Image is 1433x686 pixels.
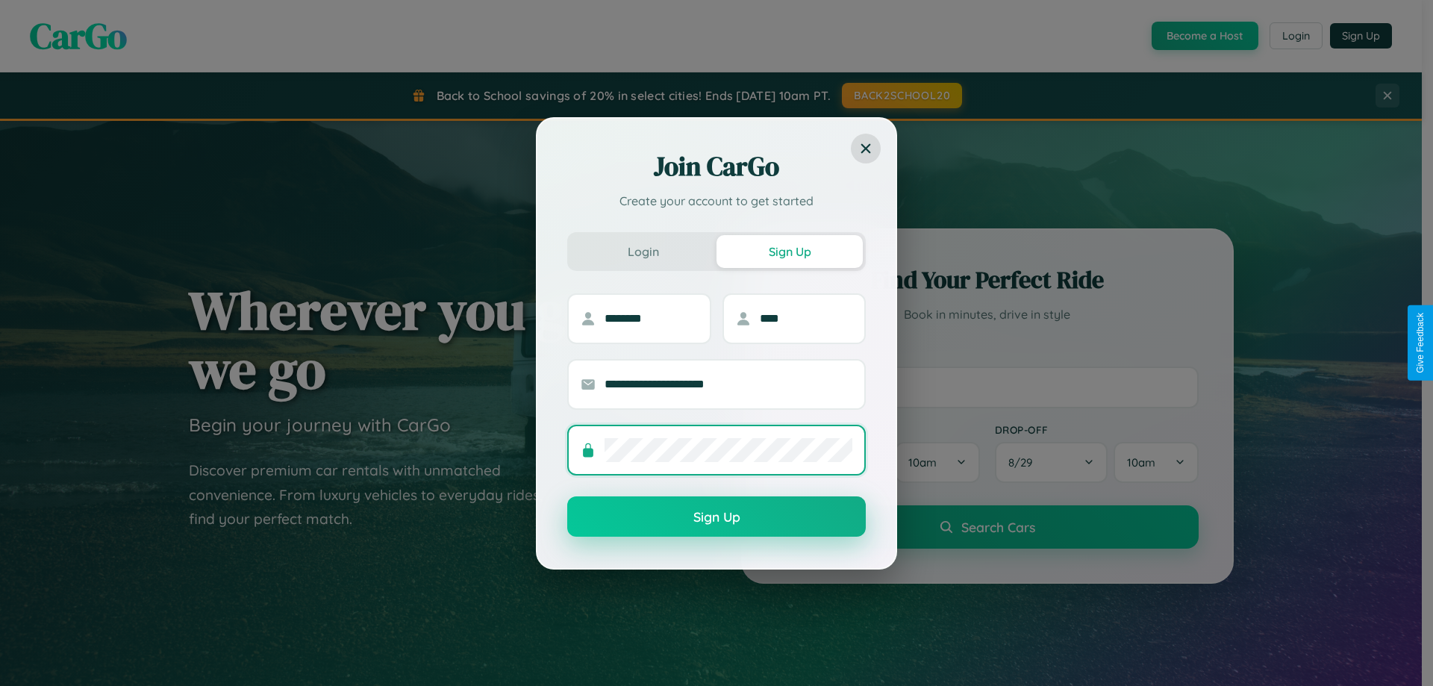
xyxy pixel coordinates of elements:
[567,192,866,210] p: Create your account to get started
[567,496,866,537] button: Sign Up
[570,235,716,268] button: Login
[716,235,863,268] button: Sign Up
[1415,313,1426,373] div: Give Feedback
[567,149,866,184] h2: Join CarGo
